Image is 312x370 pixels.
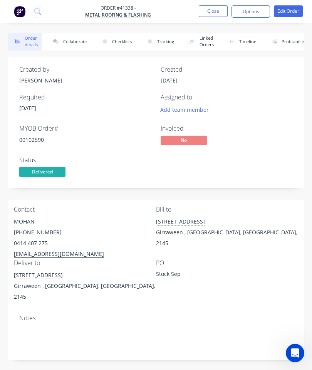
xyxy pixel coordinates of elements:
div: [PHONE_NUMBER] [14,227,156,238]
div: Notes [19,314,293,322]
div: MYOB Order # [19,125,151,132]
button: Delivered [19,167,65,178]
button: Checklists [95,33,136,50]
button: Timeline [222,33,260,50]
div: 00102590 [19,136,151,144]
div: [STREET_ADDRESS] Girraween , [GEOGRAPHIC_DATA], [GEOGRAPHIC_DATA], 2145 [14,270,156,302]
span: [DATE] [161,77,178,84]
div: PO [156,259,298,267]
button: Profitability [265,33,309,50]
div: 0414 407 275 [14,238,156,249]
div: [PERSON_NAME] [19,76,151,84]
a: METAL ROOFING & FLASHING [85,12,151,18]
div: Girraween , [GEOGRAPHIC_DATA], [GEOGRAPHIC_DATA], 2145 [156,227,298,249]
span: Order #41338 - [85,5,151,12]
button: Options [231,5,270,18]
div: Required [19,94,151,101]
button: Close [199,5,228,17]
div: Assigned to [161,94,293,101]
div: Deliver to [14,259,156,267]
span: [DATE] [19,104,36,112]
div: Created by [19,66,151,73]
div: [STREET_ADDRESS] Girraween , [GEOGRAPHIC_DATA], [GEOGRAPHIC_DATA], 2145 [156,216,298,249]
div: MOHAN [14,216,156,227]
div: Status [19,156,151,164]
span: No [161,136,207,145]
button: Order details [8,33,42,50]
div: Stock Sep [156,270,252,281]
iframe: Intercom live chat [286,344,304,362]
button: Add team member [156,104,213,114]
span: Delivered [19,167,65,177]
div: Girraween , [GEOGRAPHIC_DATA], [GEOGRAPHIC_DATA], 2145 [14,281,156,302]
button: Edit Order [274,5,303,17]
div: MOHAN[PHONE_NUMBER]0414 407 275[EMAIL_ADDRESS][DOMAIN_NAME] [14,216,156,259]
button: Linked Orders [183,33,218,50]
div: Contact [14,206,156,213]
button: Tracking [140,33,178,50]
img: Factory [14,6,25,17]
button: Add team member [161,104,213,114]
div: Bill to [156,206,298,213]
div: Created [161,66,293,73]
div: Invoiced [161,125,293,132]
button: Collaborate [46,33,91,50]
